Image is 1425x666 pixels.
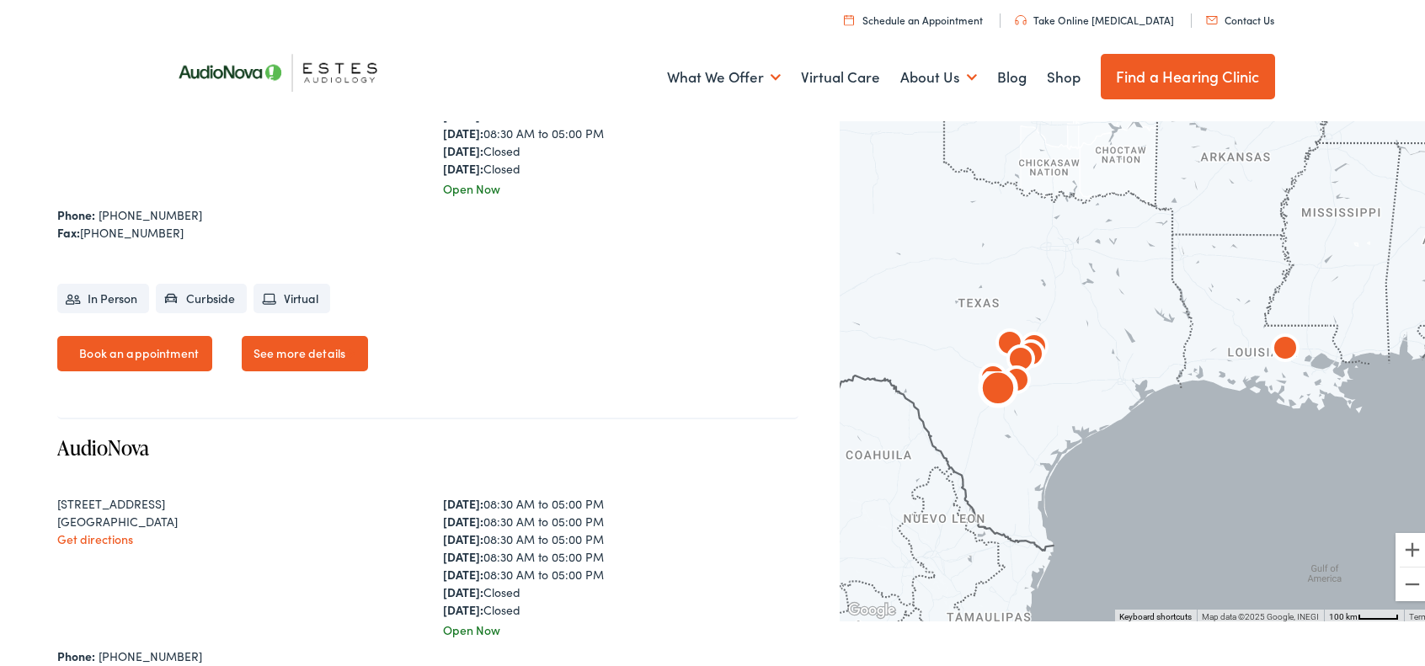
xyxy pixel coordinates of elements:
[1011,333,1051,374] div: AudioNova
[443,140,483,157] strong: [DATE]:
[973,357,1013,397] div: AudioNova
[443,563,483,580] strong: [DATE]:
[1001,338,1041,379] div: AudioNova
[57,204,95,221] strong: Phone:
[990,322,1030,363] div: AudioNova
[667,44,781,106] a: What We Offer
[99,204,202,221] a: [PHONE_NUMBER]
[1202,610,1319,619] span: Map data ©2025 Google, INEGI
[57,221,80,238] strong: Fax:
[900,44,977,106] a: About Us
[443,178,798,195] div: Open Now
[443,546,483,562] strong: [DATE]:
[1101,51,1275,97] a: Find a Hearing Clinic
[1014,326,1054,366] div: AudioNova
[443,619,798,637] div: Open Now
[443,510,483,527] strong: [DATE]:
[1324,607,1404,619] button: Map Scale: 100 km per 45 pixels
[1015,10,1174,24] a: Take Online [MEDICAL_DATA]
[1015,13,1027,23] img: utility icon
[844,597,899,619] img: Google
[1119,609,1192,621] button: Keyboard shortcuts
[57,510,413,528] div: [GEOGRAPHIC_DATA]
[978,369,1018,409] div: AudioNova
[997,44,1027,106] a: Blog
[57,431,149,459] a: AudioNova
[801,44,880,106] a: Virtual Care
[1047,44,1081,106] a: Shop
[156,281,247,311] li: Curbside
[844,12,854,23] img: utility icon
[443,122,483,139] strong: [DATE]:
[1206,10,1274,24] a: Contact Us
[443,581,483,598] strong: [DATE]:
[443,493,798,616] div: 08:30 AM to 05:00 PM 08:30 AM to 05:00 PM 08:30 AM to 05:00 PM 08:30 AM to 05:00 PM 08:30 AM to 0...
[1265,328,1305,368] div: AudioNova
[1329,610,1358,619] span: 100 km
[57,528,133,545] a: Get directions
[99,645,202,662] a: [PHONE_NUMBER]
[254,281,330,311] li: Virtual
[844,597,899,619] a: Open this area in Google Maps (opens a new window)
[996,360,1037,400] div: AudioNova
[57,333,212,369] a: Book an appointment
[443,493,483,509] strong: [DATE]:
[443,599,483,615] strong: [DATE]:
[443,157,483,174] strong: [DATE]:
[57,221,798,239] div: [PHONE_NUMBER]
[1206,13,1218,22] img: utility icon
[57,281,149,311] li: In Person
[57,645,95,662] strong: Phone:
[443,528,483,545] strong: [DATE]:
[242,333,368,369] a: See more details
[844,10,983,24] a: Schedule an Appointment
[57,493,413,510] div: [STREET_ADDRESS]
